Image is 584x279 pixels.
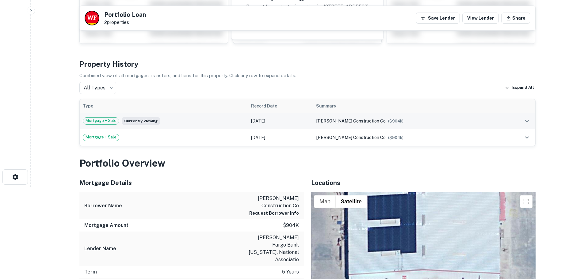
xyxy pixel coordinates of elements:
h3: Portfolio Overview [79,156,536,171]
h5: Locations [311,178,536,187]
th: Summary [313,99,502,113]
h6: Lender Name [84,245,116,252]
a: View Lender [462,13,499,24]
th: Record Date [248,99,313,113]
span: ($ 904k ) [388,135,403,140]
td: [DATE] [248,129,313,146]
p: [PERSON_NAME] construction co [244,195,299,209]
span: [PERSON_NAME] construction co [316,119,386,123]
span: [PERSON_NAME] construction co [316,135,386,140]
button: Request Borrower Info [249,209,299,217]
button: Toggle fullscreen view [520,195,532,208]
p: $904k [283,222,299,229]
button: Share [501,13,530,24]
h6: Term [84,268,97,276]
span: Mortgage + Sale [83,134,119,140]
h6: Borrower Name [84,202,122,209]
h4: Property History [79,58,536,70]
iframe: Chat Widget [553,230,584,259]
button: Expand All [503,83,536,92]
button: Save Lender [416,13,460,24]
h6: Mortgage Amount [84,222,128,229]
span: Currently viewing [122,117,160,125]
button: Show satellite imagery [336,195,367,208]
p: 2 properties [104,20,146,25]
th: Type [80,99,248,113]
h5: Mortgage Details [79,178,304,187]
p: Request for contact information for [246,3,323,10]
p: [PERSON_NAME] fargo bank [US_STATE], national associatio [244,234,299,263]
span: Mortgage + Sale [83,118,119,124]
button: Show street map [314,195,336,208]
p: [STREET_ADDRESS] [324,3,368,10]
h5: Portfolio Loan [104,12,146,18]
td: [DATE] [248,113,313,129]
span: ($ 904k ) [388,119,403,123]
p: 5 years [282,268,299,276]
div: All Types [79,82,116,94]
p: Combined view of all mortgages, transfers, and liens for this property. Click any row to expand d... [79,72,536,79]
button: expand row [522,116,532,126]
button: expand row [522,132,532,143]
